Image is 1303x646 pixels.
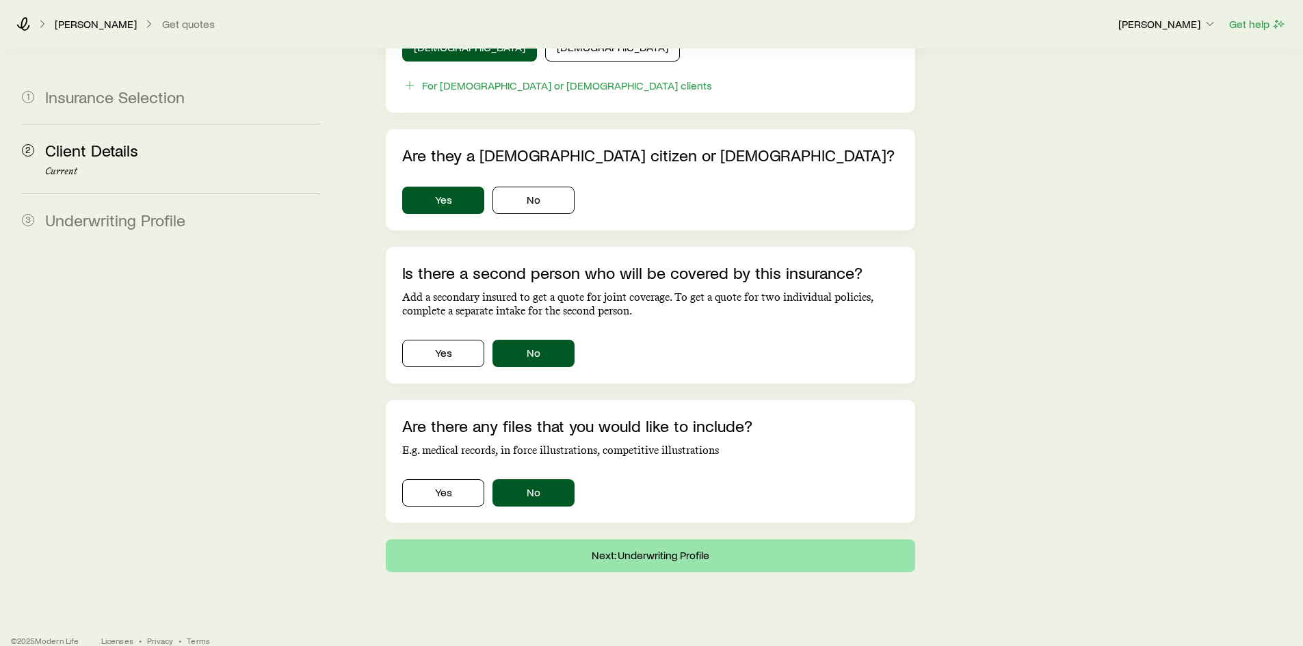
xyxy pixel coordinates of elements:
[139,635,142,646] span: •
[402,146,898,165] p: Are they a [DEMOGRAPHIC_DATA] citizen or [DEMOGRAPHIC_DATA]?
[402,187,484,214] button: Yes
[492,340,575,367] button: No
[22,214,34,226] span: 3
[386,539,914,572] button: Next: Underwriting Profile
[492,479,575,507] button: No
[1118,17,1217,31] p: [PERSON_NAME]
[45,140,138,160] span: Client Details
[402,263,898,282] p: Is there a second person who will be covered by this insurance?
[11,635,79,646] p: © 2025 Modern Life
[187,635,210,646] a: Terms
[22,144,34,157] span: 2
[1118,16,1218,33] button: [PERSON_NAME]
[55,17,137,31] p: [PERSON_NAME]
[402,340,484,367] button: Yes
[402,416,898,435] p: Are there any files that you would like to include?
[101,635,133,646] a: Licenses
[402,479,484,507] button: Yes
[147,635,173,646] a: Privacy
[422,79,712,92] div: For [DEMOGRAPHIC_DATA] or [DEMOGRAPHIC_DATA] clients
[161,18,215,31] button: Get quotes
[492,187,575,214] button: No
[22,91,34,103] span: 1
[402,444,898,457] p: E.g. medical records, in force illustrations, competitive illustrations
[402,78,713,94] button: For [DEMOGRAPHIC_DATA] or [DEMOGRAPHIC_DATA] clients
[45,166,320,177] p: Current
[45,87,185,107] span: Insurance Selection
[1228,16,1287,32] button: Get help
[179,635,181,646] span: •
[45,210,185,230] span: Underwriting Profile
[402,291,898,318] p: Add a secondary insured to get a quote for joint coverage. To get a quote for two individual poli...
